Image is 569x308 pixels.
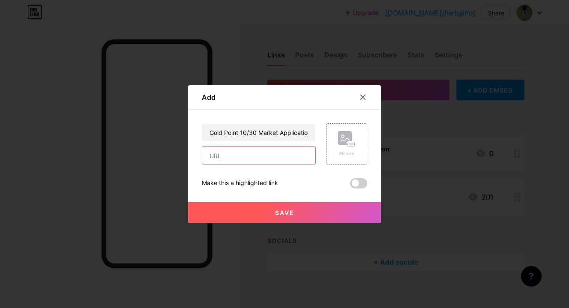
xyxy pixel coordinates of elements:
[338,150,355,157] div: Picture
[202,178,278,188] div: Make this a highlighted link
[202,92,216,102] div: Add
[188,202,381,223] button: Save
[202,124,315,141] input: Title
[275,209,294,216] span: Save
[202,147,315,164] input: URL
